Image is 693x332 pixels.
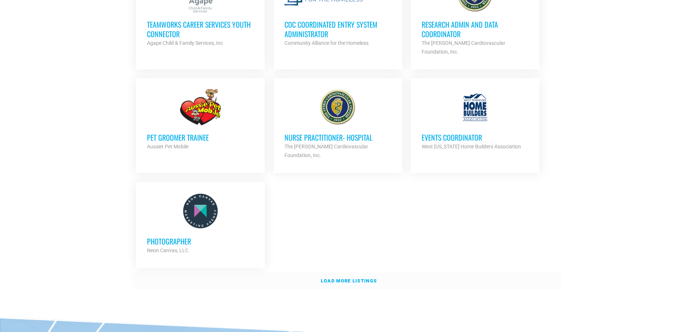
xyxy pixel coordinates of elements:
[274,78,402,171] a: Nurse Practitioner- Hospital The [PERSON_NAME] Cardiovascular Foundation, Inc.
[422,20,529,39] h3: Research Admin and Data Coordinator
[132,273,561,289] a: Load more listings
[284,133,391,142] h3: Nurse Practitioner- Hospital
[147,133,254,142] h3: Pet Groomer Trainee
[147,247,188,253] strong: Neon Canvas, LLC
[284,20,391,39] h3: CoC Coordinated Entry System Administrator
[147,144,188,149] strong: Aussiet Pet Mobile
[284,144,368,158] strong: The [PERSON_NAME] Cardiovascular Foundation, Inc.
[422,144,521,149] strong: West [US_STATE] Home Builders Association
[422,40,505,55] strong: The [PERSON_NAME] Cardiovascular Foundation, Inc.
[147,20,254,39] h3: TeamWorks Career Services Youth Connector
[136,182,265,266] a: Photographer Neon Canvas, LLC
[147,40,223,46] strong: Agape Child & Family Services, Inc
[147,237,254,246] h3: Photographer
[321,278,377,284] strong: Load more listings
[422,133,529,142] h3: Events Coordinator
[284,40,369,46] strong: Community Alliance for the Homeless
[136,78,265,162] a: Pet Groomer Trainee Aussiet Pet Mobile
[411,78,539,162] a: Events Coordinator West [US_STATE] Home Builders Association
